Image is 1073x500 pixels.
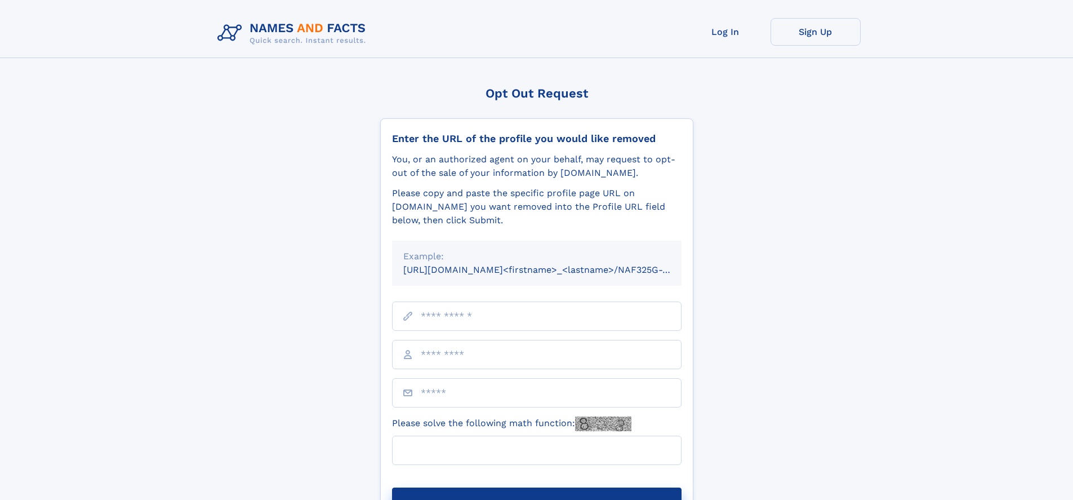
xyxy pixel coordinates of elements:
[392,417,631,431] label: Please solve the following math function:
[392,187,682,227] div: Please copy and paste the specific profile page URL on [DOMAIN_NAME] you want removed into the Pr...
[392,153,682,180] div: You, or an authorized agent on your behalf, may request to opt-out of the sale of your informatio...
[403,264,703,275] small: [URL][DOMAIN_NAME]<firstname>_<lastname>/NAF325G-xxxxxxxx
[403,250,670,263] div: Example:
[392,132,682,145] div: Enter the URL of the profile you would like removed
[213,18,375,48] img: Logo Names and Facts
[380,86,693,100] div: Opt Out Request
[771,18,861,46] a: Sign Up
[680,18,771,46] a: Log In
